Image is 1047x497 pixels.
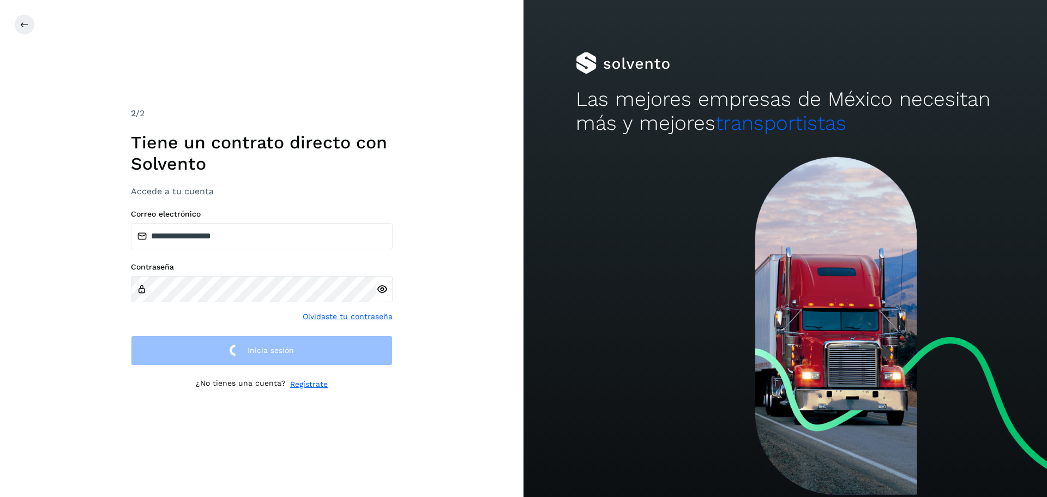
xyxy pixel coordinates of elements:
div: /2 [131,107,393,120]
label: Correo electrónico [131,209,393,219]
h3: Accede a tu cuenta [131,186,393,196]
span: transportistas [715,111,846,135]
h2: Las mejores empresas de México necesitan más y mejores [576,87,995,136]
a: Olvidaste tu contraseña [303,311,393,322]
p: ¿No tienes una cuenta? [196,379,286,390]
a: Regístrate [290,379,328,390]
h1: Tiene un contrato directo con Solvento [131,132,393,174]
label: Contraseña [131,262,393,272]
span: 2 [131,108,136,118]
span: Inicia sesión [248,346,294,354]
button: Inicia sesión [131,336,393,366]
